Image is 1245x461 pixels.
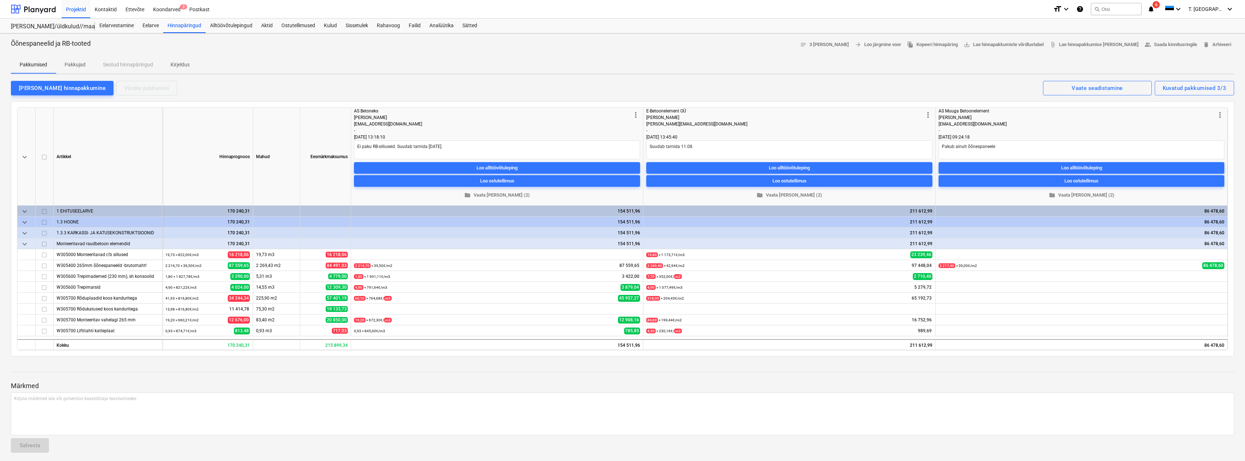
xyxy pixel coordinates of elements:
[253,249,300,260] div: 19,73 m3
[649,191,929,199] span: Vaata [PERSON_NAME] (2)
[170,61,190,69] p: Kirjeldus
[646,122,747,127] span: [PERSON_NAME][EMAIL_ADDRESS][DOMAIN_NAME]
[939,114,1216,121] div: [PERSON_NAME]
[354,127,631,134] div: -
[646,134,932,140] div: [DATE] 13:45:40
[1072,83,1123,93] div: Vaate seadistamine
[757,192,763,198] span: folder
[326,295,348,301] span: 57 401,19
[165,296,199,300] small: 41,93 × 816,80€ / m2
[939,217,1224,227] div: 86 478,60
[354,329,385,333] small: 0,93 × 845,00€ / m3
[354,227,640,238] div: 154 511,96
[277,18,320,33] a: Ostutellimused
[1147,5,1155,13] i: notifications
[165,318,199,322] small: 19,20 × 660,21€ / m2
[228,262,250,269] span: 87 559,65
[646,329,682,333] small: × 230,16€ /
[326,306,348,312] span: 19 133,73
[162,108,253,206] div: Hinnaprognoos
[674,274,682,279] span: m2
[939,127,1216,134] div: -
[354,217,640,227] div: 154 511,96
[619,263,640,269] span: 87 559,65
[1203,41,1231,49] span: Arhiveeri
[372,18,404,33] a: Rahavoog
[404,18,425,33] a: Failid
[57,238,159,249] div: Monteeritavad raudbetoon elemendid
[458,18,482,33] a: Sätted
[939,122,1007,127] span: [EMAIL_ADDRESS][DOMAIN_NAME]
[1209,426,1245,461] iframe: Chat Widget
[354,318,392,322] small: × 672,30€ /
[57,293,159,303] div: W305700 Rõduplaadid koos kanduritega
[939,263,977,268] small: × 39,00€ / m2
[936,339,1228,350] div: 86 478,60
[354,274,390,279] small: × 1 901,11€ / m3
[206,18,257,33] a: Alltöövõtulepingud
[477,164,518,172] div: Loo alltöövõtuleping
[1200,39,1234,50] button: Arhiveeri
[253,325,300,336] div: 0,93 m3
[1062,5,1071,13] i: keyboard_arrow_down
[230,273,250,280] span: 3 290,00
[20,218,29,227] span: keyboard_arrow_down
[939,134,1224,140] div: [DATE] 09:24:18
[54,339,162,350] div: Kokku
[228,306,250,312] span: 11 414,78
[228,295,250,302] span: 34 244,34
[354,114,631,121] div: [PERSON_NAME]
[326,317,348,323] span: 20 850,00
[253,282,300,293] div: 14,55 m3
[341,18,372,33] div: Sissetulek
[57,249,159,260] div: W305000 Monteeritavad r/b sillused
[646,285,683,290] small: × 1 077,49€ / m3
[57,260,159,271] div: W305400 265mm õõnespaneelid -brutomaht!
[939,175,1224,187] button: Loo ostutellimus
[357,191,637,199] span: Vaata [PERSON_NAME] (2)
[11,382,1234,390] p: Märkmed
[618,317,640,324] span: 12 908,16
[939,238,1224,249] div: 86 478,60
[480,177,514,185] div: Loo ostutellimus
[351,339,643,350] div: 154 511,96
[621,284,640,291] span: 3 879,04
[162,339,253,350] div: 170 240,31
[20,207,29,216] span: keyboard_arrow_down
[624,328,640,334] span: 785,85
[797,39,852,50] button: 3 [PERSON_NAME]
[253,271,300,282] div: 5,31 m3
[646,140,932,159] textarea: Suudab tarnida 11.08.
[57,271,159,281] div: W305600 Trepimademed (230 mm), sh konsoolid
[1209,426,1245,461] div: Vestlusvidin
[939,263,955,268] span: 2 217,40
[800,41,807,48] span: notes
[1043,81,1152,95] button: Vaate seadistamine
[1145,41,1197,49] span: Saada kinnitusringile
[20,61,47,69] p: Pakkumised
[1050,41,1056,48] span: attach_file
[138,18,163,33] a: Eelarve
[54,108,162,206] div: Artikkel
[354,108,631,114] div: AS Betoneks
[253,293,300,304] div: 225,90 m2
[646,217,932,227] div: 211 612,99
[57,206,159,216] div: 1 EHITUSEELARVE
[961,39,1047,50] a: Lae hinnapakkumiste võrdlustabel
[354,206,640,217] div: 154 511,96
[57,325,159,336] div: W305700 Liftišahti katteplaat
[646,263,663,268] span: 2 269,40
[643,339,936,350] div: 211 612,99
[354,122,422,127] span: [EMAIL_ADDRESS][DOMAIN_NAME]
[332,328,348,334] span: 717,03
[354,190,640,201] button: Vaata [PERSON_NAME] (2)
[354,285,387,290] small: × 791,64€ / m3
[1153,1,1160,8] span: 6
[674,329,682,333] span: m2
[20,229,29,238] span: keyboard_arrow_down
[163,18,206,33] div: Hinnapäringud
